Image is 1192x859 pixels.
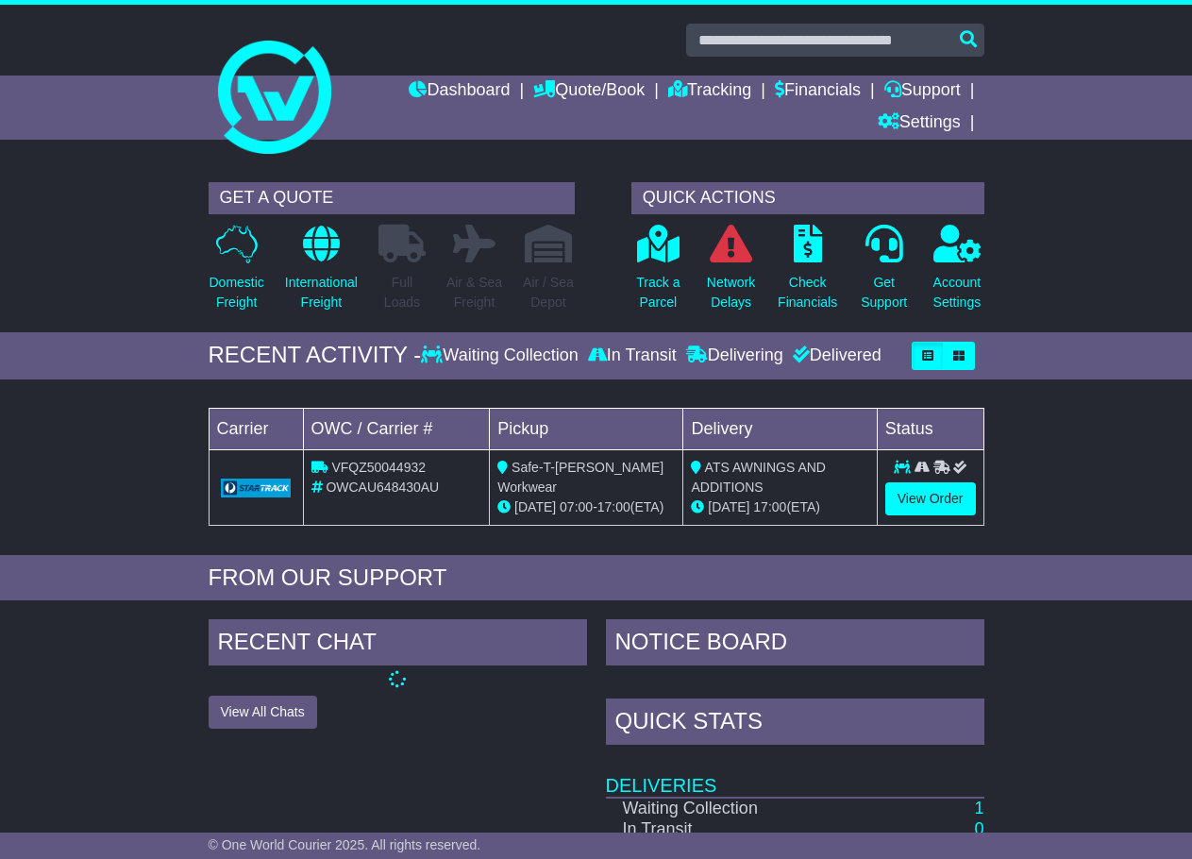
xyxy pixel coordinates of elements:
a: Track aParcel [635,224,680,323]
span: [DATE] [708,499,749,514]
td: Waiting Collection [606,798,881,819]
a: Tracking [668,76,751,108]
div: Delivered [788,345,881,366]
span: 17:00 [753,499,786,514]
a: GetSupport [860,224,908,323]
span: [DATE] [514,499,556,514]
td: Delivery [683,408,877,449]
p: Air / Sea Depot [523,273,574,312]
div: (ETA) [691,497,868,517]
a: Dashboard [409,76,510,108]
p: Full Loads [378,273,426,312]
span: OWCAU648430AU [326,480,439,495]
p: Check Financials [778,273,837,312]
div: Quick Stats [606,699,984,750]
td: In Transit [606,819,881,840]
a: 1 [974,799,983,817]
span: 17:00 [597,499,630,514]
td: OWC / Carrier # [303,408,490,449]
td: Carrier [209,408,303,449]
td: Deliveries [606,750,984,798]
span: Safe-T-[PERSON_NAME] Workwear [497,460,663,495]
span: © One World Courier 2025. All rights reserved. [209,837,481,852]
td: Pickup [490,408,683,449]
div: In Transit [583,345,681,366]
a: View Order [885,482,976,515]
a: CheckFinancials [777,224,838,323]
a: InternationalFreight [284,224,359,323]
a: NetworkDelays [706,224,756,323]
a: Quote/Book [533,76,645,108]
a: Settings [878,108,961,140]
p: Domestic Freight [210,273,264,312]
a: DomesticFreight [209,224,265,323]
p: Get Support [861,273,907,312]
div: RECENT ACTIVITY - [209,342,422,369]
div: QUICK ACTIONS [631,182,984,214]
span: VFQZ50044932 [331,460,426,475]
span: ATS AWNINGS AND ADDITIONS [691,460,825,495]
div: - (ETA) [497,497,675,517]
button: View All Chats [209,696,317,729]
div: GET A QUOTE [209,182,575,214]
p: Track a Parcel [636,273,680,312]
div: Waiting Collection [421,345,582,366]
a: Support [884,76,961,108]
a: Financials [775,76,861,108]
div: RECENT CHAT [209,619,587,670]
td: Status [877,408,983,449]
div: Delivering [681,345,788,366]
span: 07:00 [560,499,593,514]
p: Network Delays [707,273,755,312]
a: AccountSettings [932,224,982,323]
a: 0 [974,819,983,838]
p: International Freight [285,273,358,312]
img: GetCarrierServiceLogo [221,479,292,497]
p: Air & Sea Freight [446,273,502,312]
div: FROM OUR SUPPORT [209,564,984,592]
div: NOTICE BOARD [606,619,984,670]
p: Account Settings [933,273,982,312]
